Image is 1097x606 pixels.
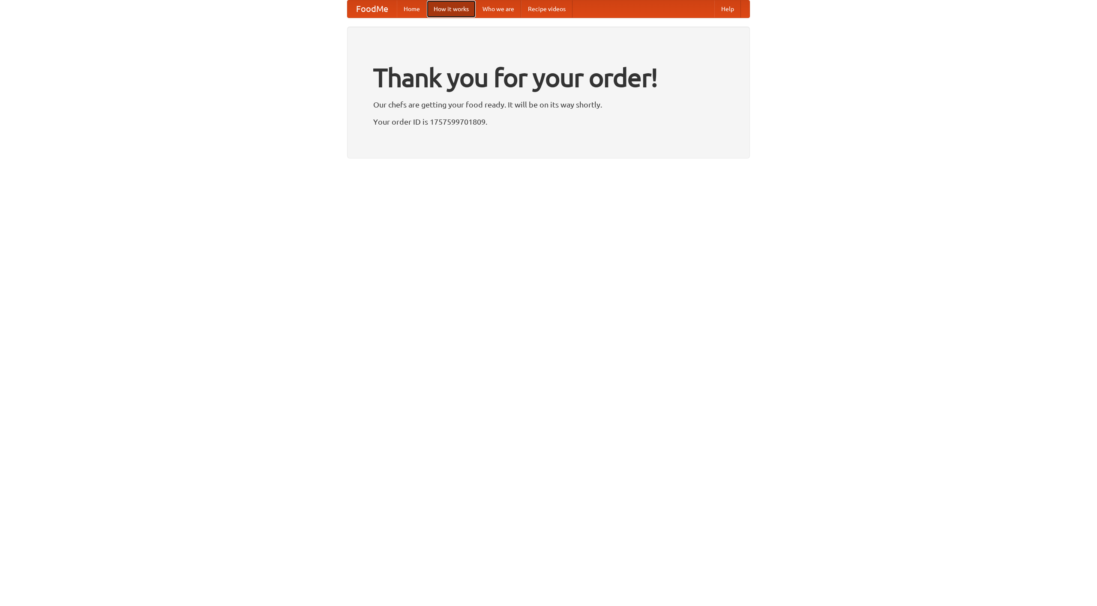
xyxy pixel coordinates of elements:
[348,0,397,18] a: FoodMe
[397,0,427,18] a: Home
[714,0,741,18] a: Help
[427,0,476,18] a: How it works
[373,57,724,98] h1: Thank you for your order!
[373,115,724,128] p: Your order ID is 1757599701809.
[476,0,521,18] a: Who we are
[521,0,572,18] a: Recipe videos
[373,98,724,111] p: Our chefs are getting your food ready. It will be on its way shortly.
